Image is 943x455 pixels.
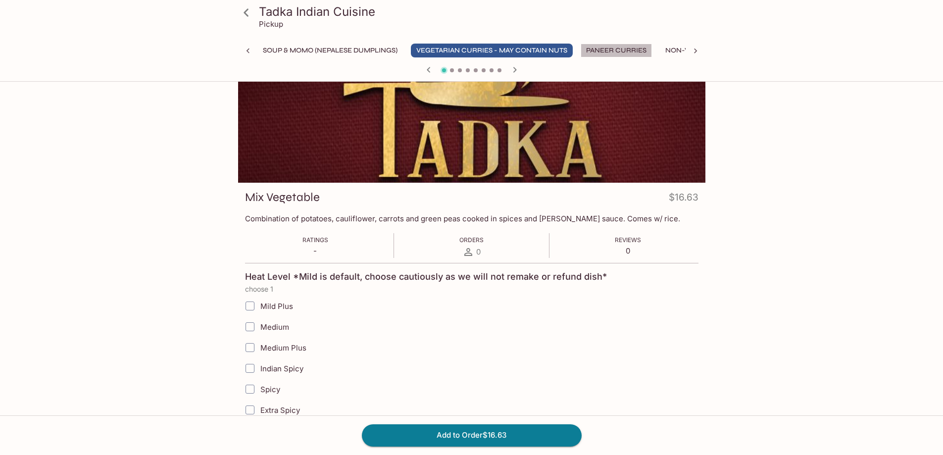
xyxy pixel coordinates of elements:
span: Indian Spicy [260,364,303,373]
h3: Tadka Indian Cuisine [259,4,701,19]
span: Mild Plus [260,302,293,311]
span: Medium [260,322,289,332]
h4: $16.63 [669,190,698,209]
button: Paneer Curries [581,44,652,57]
p: Pickup [259,19,283,29]
span: Extra Spicy [260,405,300,415]
span: Ratings [302,236,328,244]
span: Reviews [615,236,641,244]
span: Spicy [260,385,280,394]
h3: Mix Vegetable [245,190,320,205]
p: - [302,246,328,255]
span: Orders [459,236,484,244]
button: Non-Vegetarian Curries [660,44,766,57]
h4: Heat Level *Mild is default, choose cautiously as we will not remake or refund dish* [245,271,607,282]
button: Soup & Momo (Nepalese Dumplings) [257,44,403,57]
span: 0 [476,247,481,256]
p: Combination of potatoes, cauliflower, carrots and green peas cooked in spices and [PERSON_NAME] s... [245,214,698,223]
span: Medium Plus [260,343,306,353]
p: 0 [615,246,641,255]
button: Add to Order$16.63 [362,424,582,446]
p: choose 1 [245,285,698,293]
button: Vegetarian Curries - may contain nuts [411,44,573,57]
div: Mix Vegetable [238,51,705,183]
